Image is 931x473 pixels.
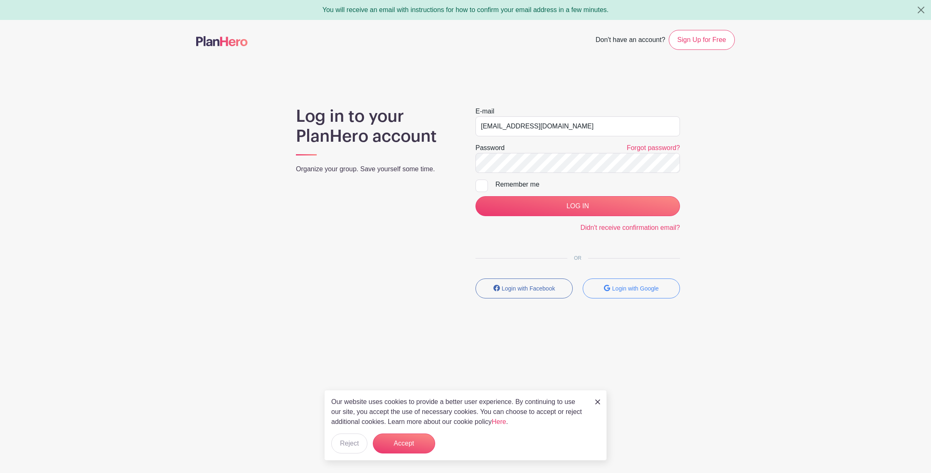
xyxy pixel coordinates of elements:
[475,116,680,136] input: e.g. julie@eventco.com
[627,144,680,151] a: Forgot password?
[595,399,600,404] img: close_button-5f87c8562297e5c2d7936805f587ecaba9071eb48480494691a3f1689db116b3.svg
[475,106,494,116] label: E-mail
[373,434,435,453] button: Accept
[475,143,505,153] label: Password
[583,278,680,298] button: Login with Google
[196,36,248,46] img: logo-507f7623f17ff9eddc593b1ce0a138ce2505c220e1c5a4e2b4648c50719b7d32.svg
[331,397,586,427] p: Our website uses cookies to provide a better user experience. By continuing to use our site, you ...
[580,224,680,231] a: Didn't receive confirmation email?
[331,434,367,453] button: Reject
[296,164,456,174] p: Organize your group. Save yourself some time.
[495,180,680,190] div: Remember me
[612,285,659,292] small: Login with Google
[296,106,456,146] h1: Log in to your PlanHero account
[475,278,573,298] button: Login with Facebook
[492,418,506,425] a: Here
[669,30,735,50] a: Sign Up for Free
[567,255,588,261] span: OR
[596,32,665,50] span: Don't have an account?
[502,285,555,292] small: Login with Facebook
[475,196,680,216] input: LOG IN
